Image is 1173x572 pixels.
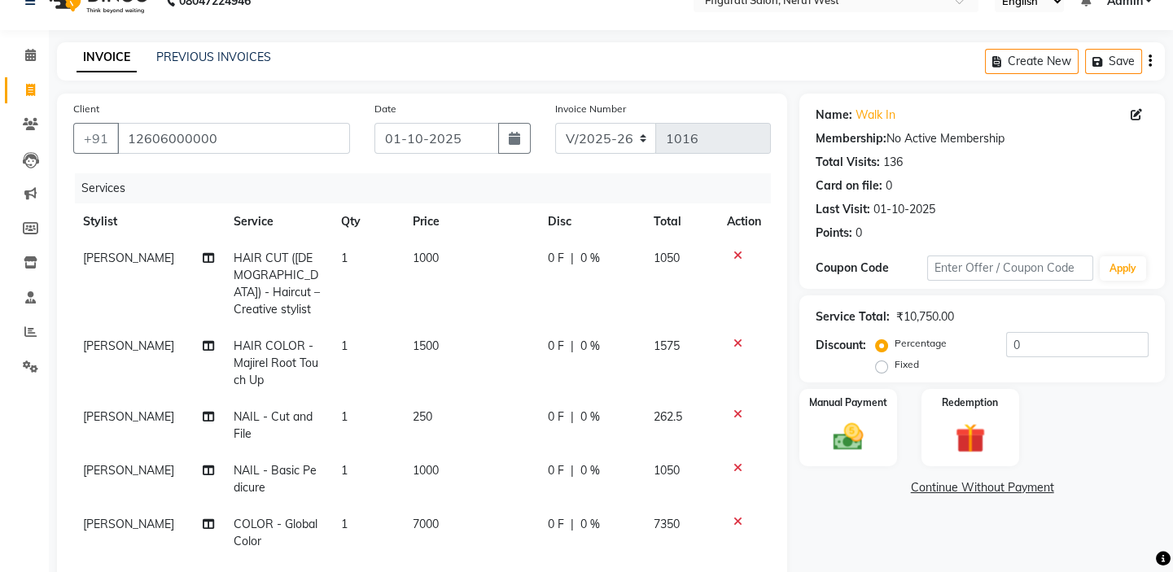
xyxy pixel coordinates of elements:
[644,203,717,240] th: Total
[816,225,852,242] div: Points:
[654,409,682,424] span: 262.5
[83,338,174,353] span: [PERSON_NAME]
[413,251,439,265] span: 1000
[341,463,348,478] span: 1
[413,463,439,478] span: 1000
[856,225,862,242] div: 0
[548,462,564,479] span: 0 F
[816,107,852,124] div: Name:
[816,130,1149,147] div: No Active Membership
[234,251,320,317] span: HAIR CUT ([DEMOGRAPHIC_DATA]) - Haircut – Creative stylist
[816,260,926,277] div: Coupon Code
[1100,256,1146,281] button: Apply
[809,395,887,410] label: Manual Payment
[654,338,680,353] span: 1575
[73,102,99,116] label: Client
[538,203,644,240] th: Disc
[895,357,919,372] label: Fixed
[548,516,564,533] span: 0 F
[654,251,680,265] span: 1050
[942,395,998,410] label: Redemption
[816,154,880,171] div: Total Visits:
[83,463,174,478] span: [PERSON_NAME]
[571,408,574,426] span: |
[580,250,600,267] span: 0 %
[717,203,771,240] th: Action
[816,177,882,194] div: Card on file:
[73,203,224,240] th: Stylist
[234,338,318,387] span: HAIR COLOR - Majirel Root Touch Up
[816,130,886,147] div: Membership:
[654,517,680,531] span: 7350
[883,154,903,171] div: 136
[341,251,348,265] span: 1
[548,408,564,426] span: 0 F
[895,336,947,351] label: Percentage
[580,462,600,479] span: 0 %
[548,338,564,355] span: 0 F
[83,409,174,424] span: [PERSON_NAME]
[927,255,1093,281] input: Enter Offer / Coupon Code
[413,517,439,531] span: 7000
[571,250,574,267] span: |
[580,516,600,533] span: 0 %
[548,250,564,267] span: 0 F
[75,173,783,203] div: Services
[117,123,350,154] input: Search by Name/Mobile/Email/Code
[896,308,954,325] div: ₹10,750.00
[824,420,873,454] img: _cash.svg
[555,102,626,116] label: Invoice Number
[856,107,895,124] a: Walk In
[234,409,313,441] span: NAIL - Cut and File
[341,517,348,531] span: 1
[73,123,119,154] button: +91
[77,43,137,72] a: INVOICE
[580,408,600,426] span: 0 %
[985,49,1079,74] button: Create New
[1085,49,1142,74] button: Save
[803,479,1162,496] a: Continue Without Payment
[341,409,348,424] span: 1
[413,338,439,353] span: 1500
[571,462,574,479] span: |
[341,338,348,353] span: 1
[374,102,396,116] label: Date
[156,50,271,64] a: PREVIOUS INVOICES
[886,177,892,194] div: 0
[571,338,574,355] span: |
[83,251,174,265] span: [PERSON_NAME]
[83,517,174,531] span: [PERSON_NAME]
[816,201,870,218] div: Last Visit:
[873,201,935,218] div: 01-10-2025
[234,463,317,495] span: NAIL - Basic Pedicure
[816,337,866,354] div: Discount:
[331,203,403,240] th: Qty
[580,338,600,355] span: 0 %
[654,463,680,478] span: 1050
[413,409,432,424] span: 250
[571,516,574,533] span: |
[403,203,538,240] th: Price
[224,203,331,240] th: Service
[816,308,890,325] div: Service Total:
[234,517,317,548] span: COLOR - Global Color
[946,420,995,457] img: _gift.svg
